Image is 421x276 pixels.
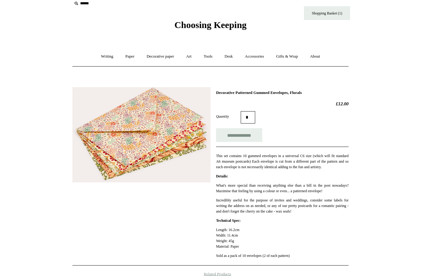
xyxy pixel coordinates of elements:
p: Incredibly useful for the purpose of invites and weddings, consider some labels for writing the a... [216,198,349,214]
a: Choosing Keeping [174,25,247,29]
span: Choosing Keeping [174,20,247,30]
p: What's more special than receiving anything else than a bill in the post nowadays? Maximise that ... [216,183,349,194]
a: Shopping Basket (1) [304,6,350,20]
h1: Decorative Patterned Gummed Envelopes, Florals [216,91,349,95]
h2: £12.00 [216,101,349,107]
label: Quantity [216,114,241,120]
p: Sold as a pack of 10 envelopes (2 of each pattern) [216,253,349,259]
a: Writing [96,49,119,65]
a: Decorative paper [141,49,180,65]
p: This set contains 10 gummed envelopes in a universal C6 size (which will fit standard A6 museum p... [216,153,349,170]
a: Desk [219,49,239,65]
a: Accessories [239,49,270,65]
img: Decorative Patterned Gummed Envelopes, Florals [72,87,211,183]
p: Length: 16.2cm Width: 11.4cm Weight: 45g Material: Paper [216,227,349,250]
a: Art [181,49,197,65]
a: Gifts & Wrap [271,49,304,65]
strong: Technical Spec: [216,219,241,223]
a: About [305,49,326,65]
a: Tools [198,49,218,65]
strong: Details: [216,174,228,179]
a: Paper [120,49,140,65]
